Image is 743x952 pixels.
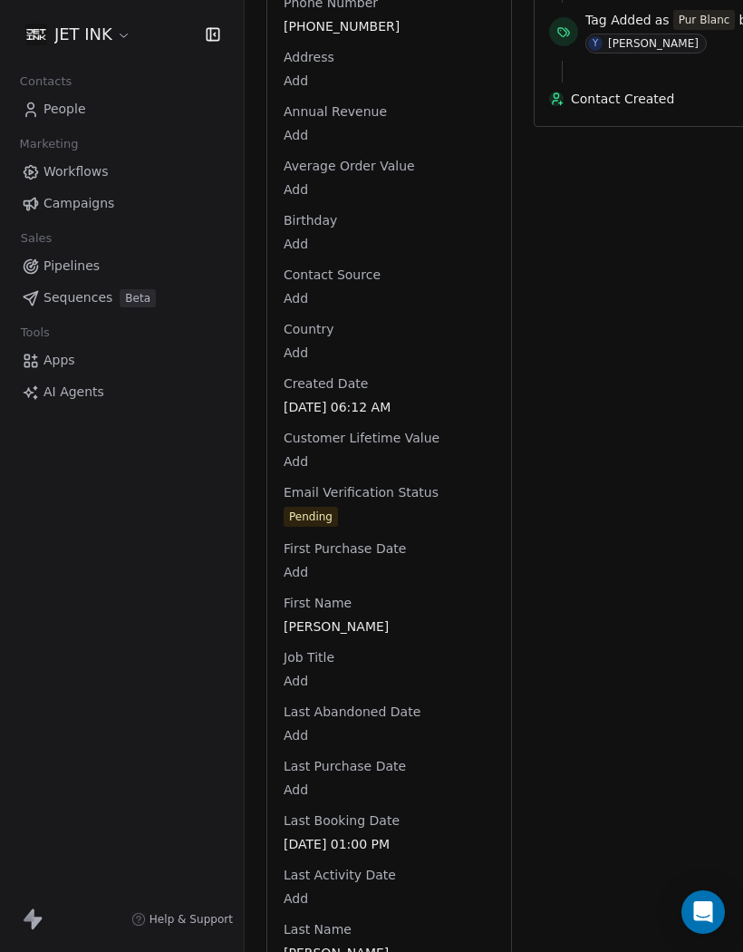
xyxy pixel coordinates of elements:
span: Customer Lifetime Value [280,429,443,447]
span: Add [284,289,495,307]
span: People [43,100,86,119]
span: Tag Added [585,11,651,29]
span: Add [284,72,495,90]
span: as [655,11,670,29]
div: Y [593,36,598,51]
div: [PERSON_NAME] [608,37,699,50]
span: Job Title [280,648,338,666]
a: People [14,94,229,124]
span: Add [284,889,495,908]
span: Add [284,781,495,799]
span: Address [280,48,338,66]
span: [PERSON_NAME] [284,617,495,636]
span: Created Date [280,374,371,393]
span: Sequences [43,288,112,307]
span: Apps [43,351,75,370]
div: Pur Blanc [679,12,730,28]
span: Add [284,180,495,199]
div: Pending [289,508,333,526]
span: Campaigns [43,194,114,213]
span: Last Booking Date [280,811,403,830]
span: Contacts [12,68,80,95]
a: Apps [14,345,229,375]
span: [PHONE_NUMBER] [284,17,495,35]
span: Add [284,344,495,362]
a: Pipelines [14,251,229,281]
span: Sales [13,225,60,252]
a: SequencesBeta [14,283,229,313]
span: Average Order Value [280,157,419,175]
a: AI Agents [14,377,229,407]
span: Marketing [12,131,86,158]
span: Last Name [280,920,355,938]
span: [DATE] 06:12 AM [284,398,495,416]
button: JET INK [22,19,135,50]
a: Help & Support [131,912,233,927]
img: JET%20INK%20Metal.png [25,24,47,45]
span: Pipelines [43,257,100,276]
span: Add [284,672,495,690]
span: [DATE] 01:00 PM [284,835,495,853]
span: Add [284,452,495,471]
span: First Purchase Date [280,539,410,558]
span: Beta [120,289,156,307]
span: Tools [13,319,57,346]
span: Birthday [280,211,341,229]
a: Workflows [14,157,229,187]
span: Add [284,563,495,581]
span: Annual Revenue [280,102,391,121]
span: Add [284,726,495,744]
span: Help & Support [150,912,233,927]
span: JET INK [54,23,112,46]
span: Add [284,126,495,144]
div: Open Intercom Messenger [681,890,725,934]
span: AI Agents [43,383,104,402]
span: Last Abandoned Date [280,703,424,721]
span: Contact Source [280,266,384,284]
a: Campaigns [14,189,229,219]
span: Email Verification Status [280,483,442,501]
span: Workflows [43,162,109,181]
span: Country [280,320,338,338]
span: First Name [280,594,355,612]
span: Last Activity Date [280,866,400,884]
span: Last Purchase Date [280,757,410,775]
span: Add [284,235,495,253]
